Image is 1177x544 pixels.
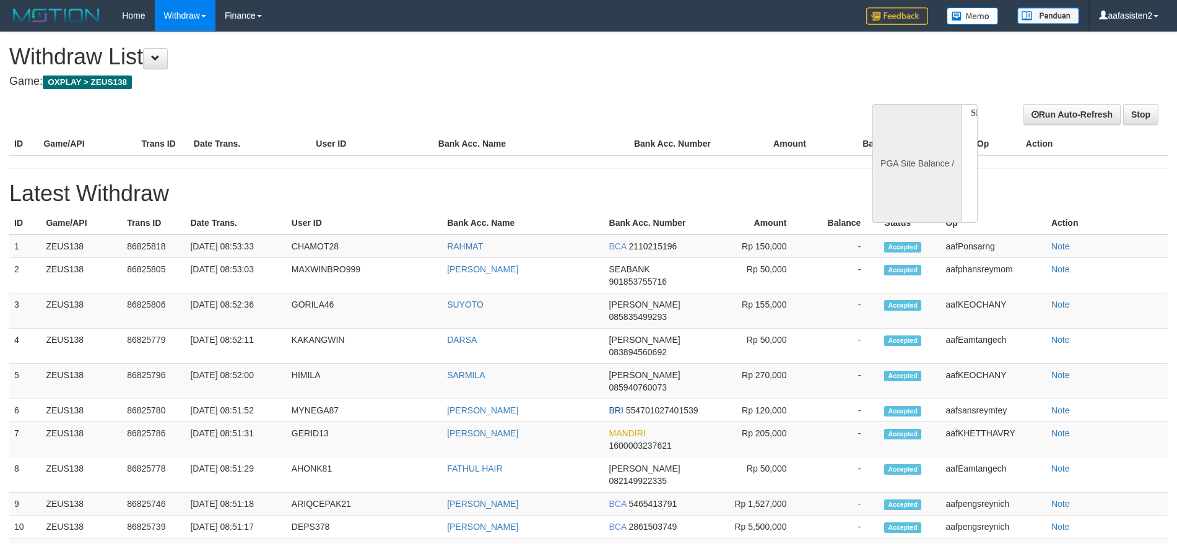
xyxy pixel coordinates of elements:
[609,370,680,380] span: [PERSON_NAME]
[38,132,136,155] th: Game/API
[609,300,680,309] span: [PERSON_NAME]
[805,493,879,516] td: -
[609,428,646,438] span: MANDIRI
[711,329,805,364] td: Rp 50,000
[447,370,485,380] a: SARMILA
[122,293,185,329] td: 86825806
[805,293,879,329] td: -
[9,422,41,457] td: 7
[41,457,122,493] td: ZEUS138
[122,516,185,538] td: 86825739
[711,457,805,493] td: Rp 50,000
[447,335,477,345] a: DARSA
[727,132,825,155] th: Amount
[1051,499,1070,509] a: Note
[9,457,41,493] td: 8
[122,235,185,258] td: 86825818
[185,235,286,258] td: [DATE] 08:53:33
[41,258,122,293] td: ZEUS138
[805,399,879,422] td: -
[287,364,442,399] td: HIMILA
[287,399,442,422] td: MYNEGA87
[1046,212,1168,235] th: Action
[609,476,667,486] span: 082149922335
[609,499,627,509] span: BCA
[628,522,677,532] span: 2861503749
[185,493,286,516] td: [DATE] 08:51:18
[940,293,1046,329] td: aafKEOCHANY
[884,499,921,510] span: Accepted
[9,329,41,364] td: 4
[185,516,286,538] td: [DATE] 08:51:17
[9,76,772,88] h4: Game:
[825,132,914,155] th: Balance
[711,422,805,457] td: Rp 205,000
[884,300,921,311] span: Accepted
[884,429,921,439] span: Accepted
[805,516,879,538] td: -
[122,364,185,399] td: 86825796
[628,241,677,251] span: 2110215196
[122,212,185,235] th: Trans ID
[609,382,667,392] span: 085940760073
[185,457,286,493] td: [DATE] 08:51:29
[9,516,41,538] td: 10
[884,371,921,381] span: Accepted
[9,493,41,516] td: 9
[884,522,921,533] span: Accepted
[9,364,41,399] td: 5
[711,212,805,235] th: Amount
[447,300,484,309] a: SUYOTO
[287,493,442,516] td: ARIQCEPAK21
[609,522,627,532] span: BCA
[447,241,483,251] a: RAHMAT
[136,132,188,155] th: Trans ID
[41,212,122,235] th: Game/API
[711,493,805,516] td: Rp 1,527,000
[972,132,1021,155] th: Op
[287,422,442,457] td: GERID13
[884,464,921,475] span: Accepted
[41,422,122,457] td: ZEUS138
[9,235,41,258] td: 1
[311,132,433,155] th: User ID
[1123,104,1158,125] a: Stop
[609,241,627,251] span: BCA
[872,104,962,223] div: PGA Site Balance /
[879,212,940,235] th: Status
[940,258,1046,293] td: aafphansreymom
[940,516,1046,538] td: aafpengsreynich
[9,181,1168,206] h1: Latest Withdraw
[805,235,879,258] td: -
[609,347,667,357] span: 083894560692
[711,364,805,399] td: Rp 270,000
[1023,104,1121,125] a: Run Auto-Refresh
[609,441,672,451] span: 1600003237621
[9,212,41,235] th: ID
[1051,464,1070,473] a: Note
[940,364,1046,399] td: aafKEOCHANY
[41,293,122,329] td: ZEUS138
[287,258,442,293] td: MAXWINBRO999
[1051,370,1070,380] a: Note
[884,242,921,253] span: Accepted
[629,132,727,155] th: Bank Acc. Number
[711,235,805,258] td: Rp 150,000
[940,212,1046,235] th: Op
[628,499,677,509] span: 5465413791
[185,258,286,293] td: [DATE] 08:53:03
[1051,522,1070,532] a: Note
[940,493,1046,516] td: aafpengsreynich
[43,76,132,89] span: OXPLAY > ZEUS138
[41,399,122,422] td: ZEUS138
[940,422,1046,457] td: aafKHETTHAVRY
[9,45,772,69] h1: Withdraw List
[185,212,286,235] th: Date Trans.
[1051,241,1070,251] a: Note
[711,399,805,422] td: Rp 120,000
[609,335,680,345] span: [PERSON_NAME]
[947,7,999,25] img: Button%20Memo.svg
[122,493,185,516] td: 86825746
[711,516,805,538] td: Rp 5,500,000
[1021,132,1168,155] th: Action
